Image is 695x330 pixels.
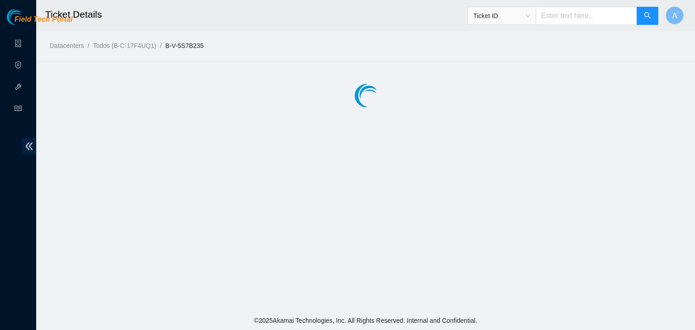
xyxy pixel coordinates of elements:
[666,6,684,24] button: A
[7,16,72,28] a: Akamai TechnologiesField Tech Portal
[50,42,84,49] a: Datacenters
[536,7,637,25] input: Enter text here...
[36,311,695,330] footer: © 2025 Akamai Technologies, Inc. All Rights Reserved. Internal and Confidential.
[165,42,204,49] a: B-V-5S7B235
[7,9,46,25] img: Akamai Technologies
[22,138,36,155] span: double-left
[93,42,156,49] a: Todos (B-C-17F4UQ1)
[87,42,89,49] span: /
[672,10,677,21] span: A
[160,42,162,49] span: /
[14,15,72,24] span: Field Tech Portal
[14,101,22,119] span: read
[637,7,658,25] button: search
[644,12,651,20] span: search
[473,9,530,23] span: Ticket ID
